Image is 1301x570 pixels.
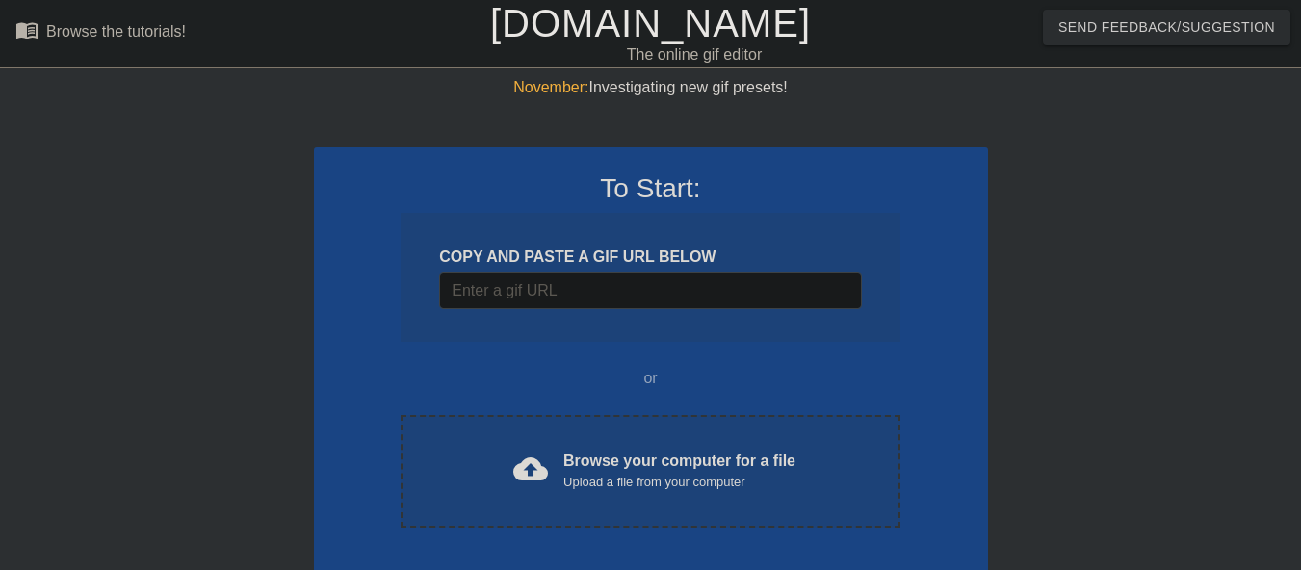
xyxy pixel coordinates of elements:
[490,2,811,44] a: [DOMAIN_NAME]
[15,18,39,41] span: menu_book
[513,79,588,95] span: November:
[439,246,861,269] div: COPY AND PASTE A GIF URL BELOW
[1058,15,1275,39] span: Send Feedback/Suggestion
[46,23,186,39] div: Browse the tutorials!
[513,452,548,486] span: cloud_upload
[15,18,186,48] a: Browse the tutorials!
[314,76,988,99] div: Investigating new gif presets!
[339,172,963,205] h3: To Start:
[364,367,938,390] div: or
[443,43,945,66] div: The online gif editor
[1043,10,1290,45] button: Send Feedback/Suggestion
[563,450,795,492] div: Browse your computer for a file
[439,272,861,309] input: Username
[563,473,795,492] div: Upload a file from your computer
